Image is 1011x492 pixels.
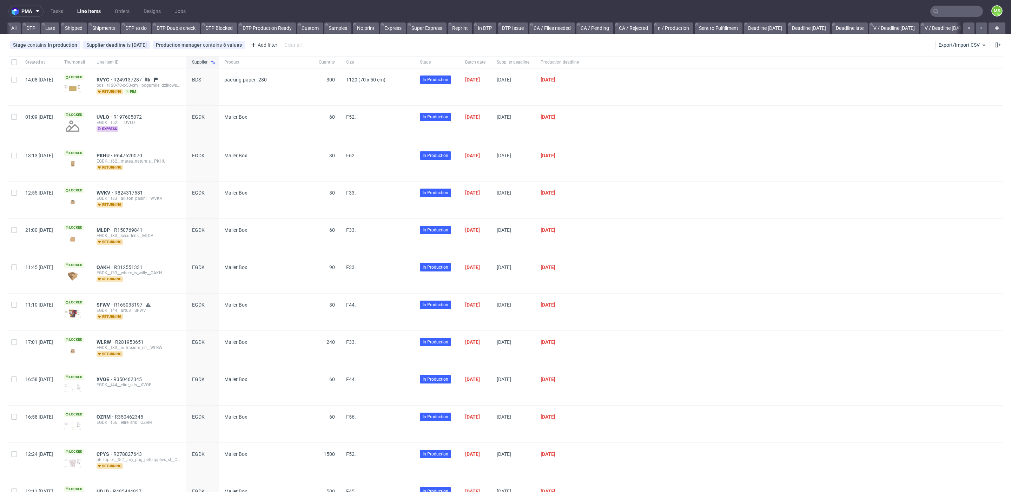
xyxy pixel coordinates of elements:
[97,190,114,196] span: WVKV
[346,414,356,420] span: F56.
[346,227,356,233] span: F33.
[97,308,181,313] div: EGDK__f44__art63__SFWV
[73,6,105,17] a: Line Items
[97,227,114,233] a: MLDP
[115,339,145,345] a: R281953651
[832,22,868,34] a: Deadline late
[654,22,693,34] a: n / Production
[97,314,123,320] span: returning
[41,22,59,34] a: Late
[346,59,409,65] span: Size
[474,22,496,34] a: In DTP
[192,190,205,196] span: EGDK
[224,77,267,83] span: packing-paper--280
[329,302,335,308] span: 30
[329,264,335,270] span: 90
[25,414,53,420] span: 16:58 [DATE]
[615,22,652,34] a: CA / Rejected
[61,22,87,34] a: Shipped
[25,59,53,65] span: Created at
[97,339,115,345] span: WLRW
[64,384,81,392] img: version_two_editor_design.png
[346,451,356,457] span: F52.
[329,376,335,382] span: 60
[192,153,205,158] span: EGDK
[97,276,123,282] span: returning
[497,339,511,345] span: [DATE]
[324,451,335,457] span: 1500
[465,264,480,270] span: [DATE]
[114,153,144,158] a: R647620070
[423,190,448,196] span: In Production
[319,59,335,65] span: Quantity
[64,150,84,156] span: Locked
[64,374,84,380] span: Locked
[329,414,335,420] span: 60
[25,114,53,120] span: 01:09 [DATE]
[97,153,114,158] span: PKHU
[329,190,335,196] span: 30
[283,40,303,50] div: Clear all
[423,152,448,159] span: In Production
[64,486,84,492] span: Locked
[25,339,53,345] span: 17:01 [DATE]
[353,22,379,34] a: No print
[97,264,114,270] span: QAKH
[97,270,181,276] div: EGDK__f33__where_is_willy__QAKH
[97,239,123,245] span: returning
[465,414,480,420] span: [DATE]
[497,153,511,158] span: [DATE]
[465,451,480,457] span: [DATE]
[423,376,448,382] span: In Production
[497,264,511,270] span: [DATE]
[465,77,480,83] span: [DATE]
[97,414,115,420] span: OZRM
[465,302,480,308] span: [DATE]
[64,159,81,169] img: version_two_editor_design
[423,451,448,457] span: In Production
[97,126,118,132] span: express
[465,153,480,158] span: [DATE]
[423,77,448,83] span: In Production
[113,451,143,457] span: R278827643
[448,22,472,34] a: Reprint
[329,114,335,120] span: 60
[97,77,113,83] span: RVYC
[497,414,511,420] span: [DATE]
[7,22,21,34] a: All
[497,451,511,457] span: [DATE]
[423,414,448,420] span: In Production
[192,302,205,308] span: EGDK
[541,264,555,270] span: [DATE]
[541,451,555,457] span: [DATE]
[541,339,555,345] span: [DATE]
[114,227,144,233] span: R150769841
[27,42,48,48] span: contains
[114,264,144,270] span: R312551331
[21,9,32,14] span: pma
[64,118,81,135] img: no_design.png
[88,22,120,34] a: Shipments
[346,376,356,382] span: F44.
[224,153,247,158] span: Mailer Box
[25,264,53,270] span: 11:45 [DATE]
[115,414,145,420] a: R350462345
[224,264,247,270] span: Mailer Box
[192,227,205,233] span: EGDK
[541,153,555,158] span: [DATE]
[465,114,480,120] span: [DATE]
[329,153,335,158] span: 30
[124,89,138,94] span: pim
[97,302,114,308] a: SFWV
[541,77,555,83] span: [DATE]
[203,42,223,48] span: contains
[529,22,575,34] a: CA / Files needed
[64,188,84,193] span: Locked
[224,376,247,382] span: Mailer Box
[541,227,555,233] span: [DATE]
[497,190,511,196] span: [DATE]
[380,22,406,34] a: Express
